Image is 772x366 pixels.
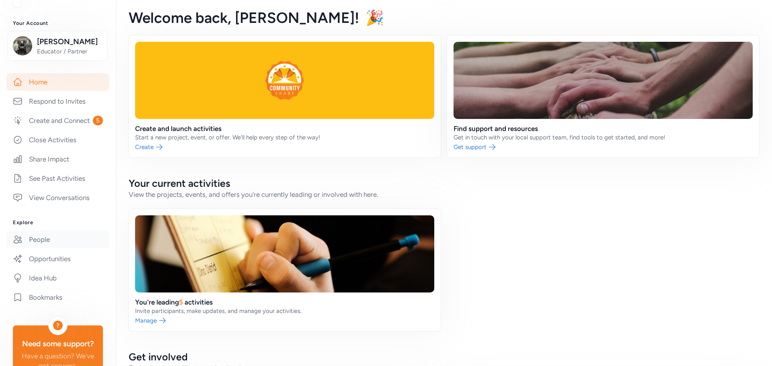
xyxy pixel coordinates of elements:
a: People [6,231,109,248]
span: [PERSON_NAME] [37,36,102,47]
h3: Explore [13,219,103,226]
span: Welcome back , [PERSON_NAME]! [129,9,359,27]
h2: Your current activities [129,177,759,190]
span: 5 [93,116,103,125]
span: 🎉 [365,9,384,27]
div: Need some support? [19,338,96,350]
a: Idea Hub [6,269,109,287]
h2: Get involved [129,350,759,363]
a: Respond to Invites [6,92,109,110]
button: [PERSON_NAME]Educator / Partner [8,31,107,61]
a: Create and Connect5 [6,112,109,129]
a: View Conversations [6,189,109,207]
a: See Past Activities [6,170,109,187]
h3: Your Account [13,20,103,27]
a: Opportunities [6,250,109,268]
a: Bookmarks [6,288,109,306]
a: Home [6,73,109,91]
div: View the projects, events, and offers you're currently leading or involved with here. [129,190,759,199]
span: Educator / Partner [37,47,102,55]
div: ? [53,321,63,330]
a: Close Activities [6,131,109,149]
a: Share Impact [6,150,109,168]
